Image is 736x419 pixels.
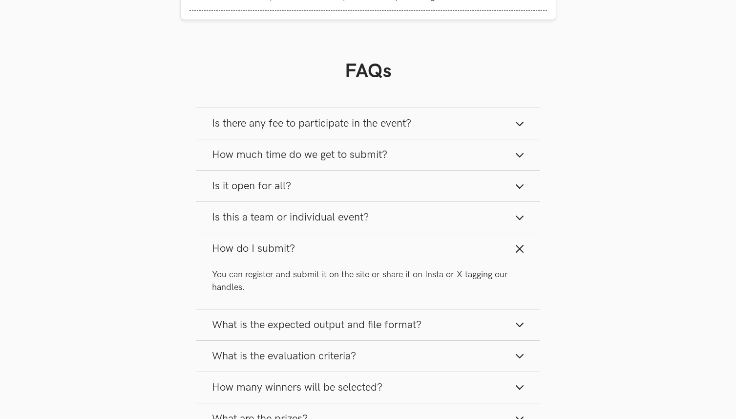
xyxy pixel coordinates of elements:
[212,117,411,130] span: Is there any fee to participate in the event?
[212,148,387,161] span: How much time do we get to submit?
[196,233,540,264] button: How do I submit?
[196,341,540,372] button: What is the evaluation criteria?
[212,179,291,193] span: Is it open for all?
[212,318,421,331] span: What is the expected output and file format?
[212,350,356,363] span: What is the evaluation criteria?
[212,381,382,394] span: How many winners will be selected?
[196,202,540,233] button: Is this a team or individual event?
[196,309,540,340] button: What is the expected output and file format?
[212,268,525,293] p: You can register and submit it on the site or share it on Insta or X tagging our handles.
[196,372,540,403] button: How many winners will be selected?
[196,139,540,170] button: How much time do we get to submit?
[196,108,540,139] button: Is there any fee to participate in the event?
[196,60,540,83] h1: FAQs
[212,242,295,255] span: How do I submit?
[196,264,540,309] div: How do I submit?
[196,171,540,201] button: Is it open for all?
[212,211,369,224] span: Is this a team or individual event?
